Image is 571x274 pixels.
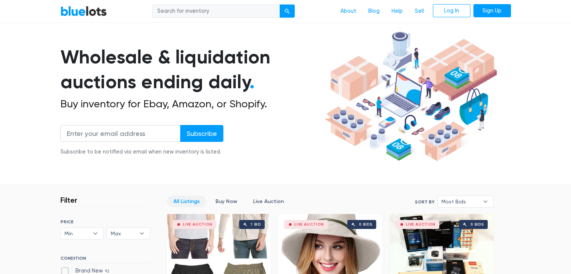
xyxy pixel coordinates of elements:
a: All Listings [167,196,206,207]
h6: PRICE [60,219,150,224]
div: Live Auction [294,223,324,226]
a: Log In [433,4,470,18]
div: 0 bids [359,223,372,226]
a: About [334,4,362,18]
div: Live Auction [406,223,435,226]
a: BlueLots [60,6,107,17]
label: Sort By [415,199,434,205]
input: Subscribe [180,125,223,142]
b: ▾ [134,228,150,239]
span: Max [111,228,136,239]
h1: Wholesale & liquidation auctions ending daily [60,45,322,95]
div: Live Auction [183,223,212,226]
img: hero-ee84e7d0318cb26816c560f6b4441b76977f77a177738b4e94f68c95b2b83dbb.png [322,28,500,165]
input: Search for inventory [152,5,280,18]
b: ▾ [87,228,103,239]
h2: Buy inventory for Ebay, Amazon, or Shopify. [60,98,322,110]
b: ▾ [478,196,493,207]
a: Sign Up [473,4,511,18]
a: Sell [409,4,430,18]
a: Help [386,4,409,18]
span: . [250,71,255,93]
a: Blog [362,4,386,18]
h6: CONDITION [60,256,150,264]
div: Subscribe to be notified via email when new inventory is listed. [60,148,223,156]
a: Buy Now [209,196,244,207]
div: 0 bids [470,223,484,226]
a: Live Auction [247,196,290,207]
input: Enter your email address [60,125,181,142]
h3: Filter [60,196,77,205]
span: Min [65,228,89,239]
span: Most Bids [441,196,479,207]
div: 1 bid [251,223,261,226]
